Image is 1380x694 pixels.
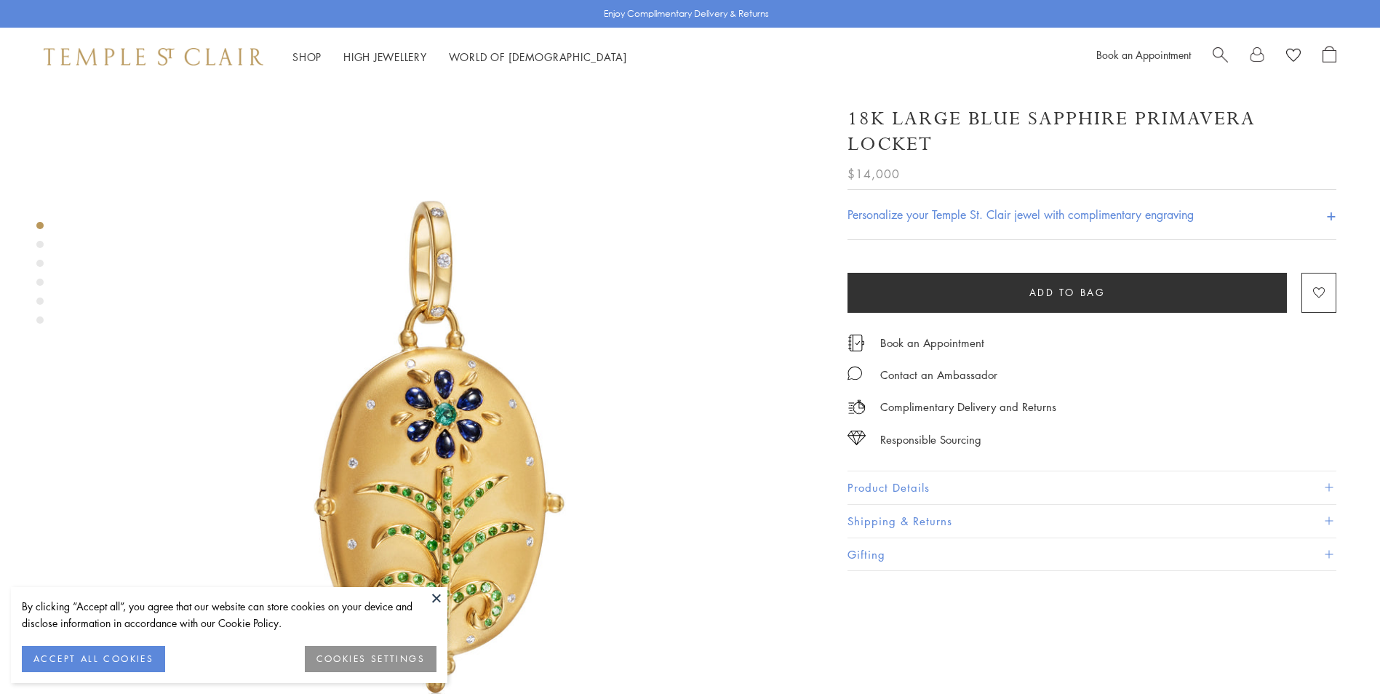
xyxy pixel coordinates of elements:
[880,398,1056,416] p: Complimentary Delivery and Returns
[847,206,1194,223] h4: Personalize your Temple St. Clair jewel with complimentary engraving
[604,7,769,21] p: Enjoy Complimentary Delivery & Returns
[292,48,627,66] nav: Main navigation
[880,335,984,351] a: Book an Appointment
[880,431,981,449] div: Responsible Sourcing
[22,598,436,631] div: By clicking “Accept all”, you agree that our website can store cookies on your device and disclos...
[847,431,866,445] img: icon_sourcing.svg
[847,106,1336,157] h1: 18K Large Blue Sapphire Primavera Locket
[847,164,900,183] span: $14,000
[1326,201,1336,228] h4: +
[1096,47,1191,62] a: Book an Appointment
[22,646,165,672] button: ACCEPT ALL COOKIES
[1286,46,1301,68] a: View Wishlist
[292,49,322,64] a: ShopShop
[343,49,427,64] a: High JewelleryHigh Jewellery
[847,273,1287,313] button: Add to bag
[44,48,263,65] img: Temple St. Clair
[847,398,866,416] img: icon_delivery.svg
[305,646,436,672] button: COOKIES SETTINGS
[1323,46,1336,68] a: Open Shopping Bag
[847,366,862,380] img: MessageIcon-01_2.svg
[847,505,1336,538] button: Shipping & Returns
[847,335,865,351] img: icon_appointment.svg
[449,49,627,64] a: World of [DEMOGRAPHIC_DATA]World of [DEMOGRAPHIC_DATA]
[1029,284,1106,300] span: Add to bag
[847,538,1336,571] button: Gifting
[36,218,44,335] div: Product gallery navigation
[1213,46,1228,68] a: Search
[880,366,997,384] div: Contact an Ambassador
[847,471,1336,504] button: Product Details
